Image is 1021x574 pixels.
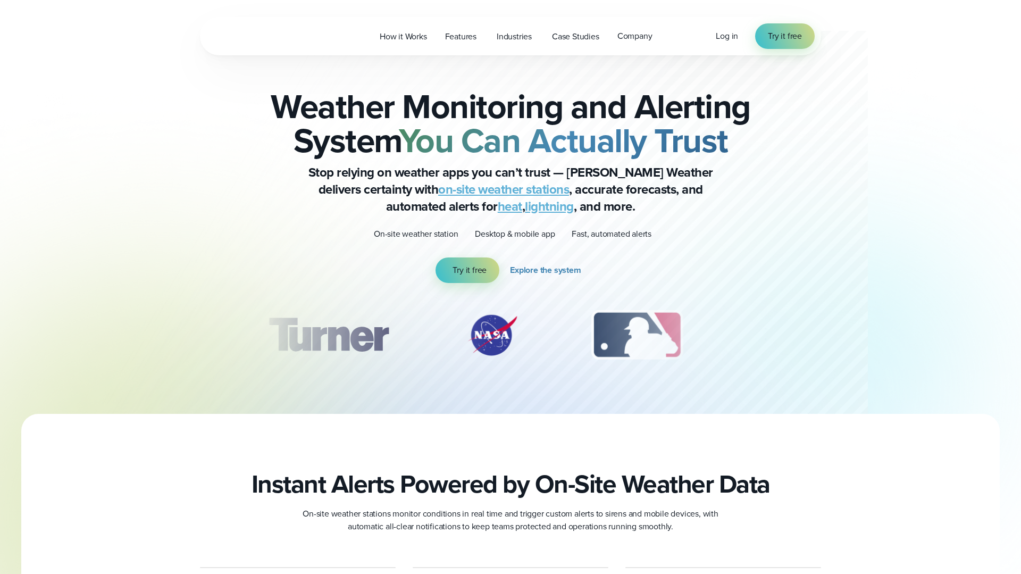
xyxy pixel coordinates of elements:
span: Log in [716,30,738,42]
a: lightning [525,197,574,216]
span: Explore the system [510,264,581,277]
span: Company [617,30,652,43]
a: Try it free [436,257,499,283]
span: Industries [497,30,532,43]
a: Try it free [755,23,815,49]
img: PGA.svg [744,309,830,362]
h2: Weather Monitoring and Alerting System [253,89,768,157]
p: On-site weather station [374,228,458,240]
p: On-site weather stations monitor conditions in real time and trigger custom alerts to sirens and ... [298,508,723,533]
div: 2 of 12 [455,309,530,362]
p: Fast, automated alerts [572,228,651,240]
p: Desktop & mobile app [475,228,555,240]
span: Try it free [453,264,487,277]
span: Case Studies [552,30,599,43]
p: Stop relying on weather apps you can’t trust — [PERSON_NAME] Weather delivers certainty with , ac... [298,164,723,215]
span: Features [445,30,476,43]
span: How it Works [380,30,427,43]
div: slideshow [253,309,768,367]
span: Try it free [768,30,802,43]
a: Log in [716,30,738,43]
h2: Instant Alerts Powered by On-Site Weather Data [252,469,770,499]
img: NASA.svg [455,309,530,362]
img: Turner-Construction_1.svg [253,309,404,362]
a: How it Works [371,26,436,47]
a: on-site weather stations [438,180,569,199]
div: 4 of 12 [744,309,830,362]
div: 3 of 12 [581,309,693,362]
div: 1 of 12 [253,309,404,362]
img: MLB.svg [581,309,693,362]
a: Explore the system [510,257,585,283]
strong: You Can Actually Trust [399,115,728,165]
a: heat [498,197,522,216]
a: Case Studies [543,26,608,47]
